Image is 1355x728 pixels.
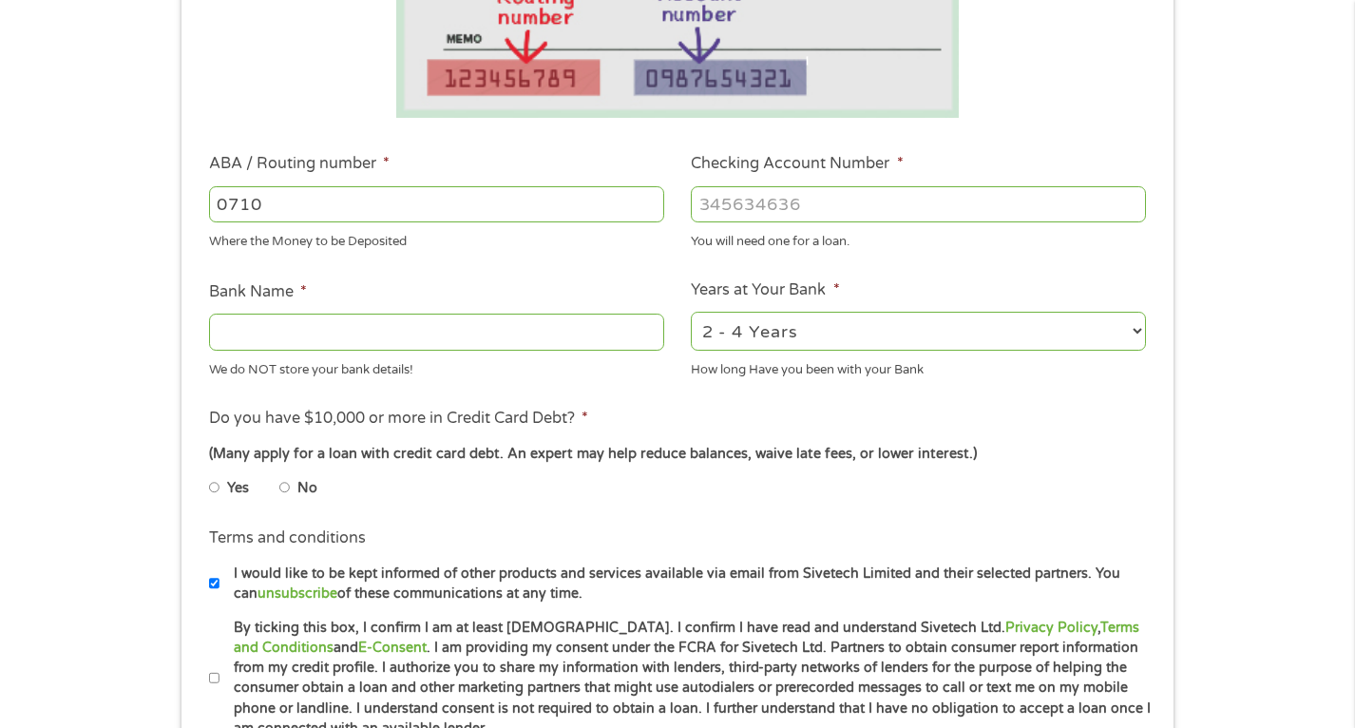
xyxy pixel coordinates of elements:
div: (Many apply for a loan with credit card debt. An expert may help reduce balances, waive late fees... [209,444,1146,465]
label: I would like to be kept informed of other products and services available via email from Sivetech... [219,564,1152,604]
a: unsubscribe [258,585,337,602]
label: Bank Name [209,282,307,302]
a: E-Consent [358,640,427,656]
label: Yes [227,478,249,499]
div: Where the Money to be Deposited [209,226,664,252]
label: Terms and conditions [209,528,366,548]
a: Privacy Policy [1005,620,1097,636]
label: ABA / Routing number [209,154,390,174]
div: We do NOT store your bank details! [209,354,664,379]
label: Checking Account Number [691,154,903,174]
input: 345634636 [691,186,1146,222]
div: You will need one for a loan. [691,226,1146,252]
label: Do you have $10,000 or more in Credit Card Debt? [209,409,588,429]
input: 263177916 [209,186,664,222]
div: How long Have you been with your Bank [691,354,1146,379]
label: Years at Your Bank [691,280,839,300]
a: Terms and Conditions [234,620,1139,656]
label: No [297,478,317,499]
